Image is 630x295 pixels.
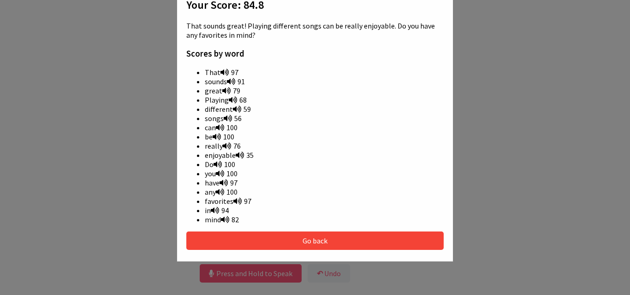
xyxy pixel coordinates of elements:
[205,68,238,77] span: That 97
[205,169,238,178] span: you 100
[205,150,254,160] span: enjoyable 35
[205,86,240,95] span: great 79
[205,197,251,206] span: favorites 97
[186,48,444,59] h3: Scores by word
[205,104,251,114] span: different 59
[205,160,235,169] span: Do 100
[205,178,238,187] span: have 97
[205,141,241,150] span: really 76
[205,95,247,104] span: Playing 68
[205,77,245,86] span: sounds 91
[205,114,242,123] span: songs 56
[205,123,238,132] span: can 100
[205,215,239,224] span: mind 82
[186,21,444,40] p: That sounds great! Playing different songs can be really enjoyable. Do you have any favorites in ...
[186,231,444,250] button: Go back
[205,206,229,215] span: in 94
[205,187,238,197] span: any 100
[205,132,234,141] span: be 100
